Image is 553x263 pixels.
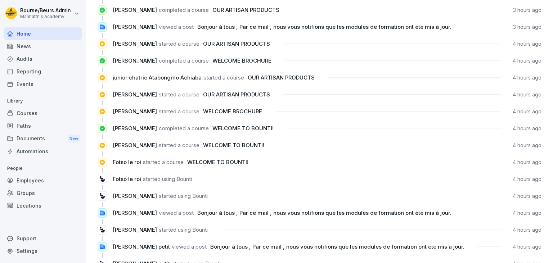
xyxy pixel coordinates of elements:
span: started a course [159,108,199,115]
span: WELCOME BROCHURE [212,57,271,64]
p: 4 hours ago [513,57,541,64]
span: WELCOME BROCHURE [203,108,262,115]
span: OUR ARTISAN PRODUCTS [203,40,270,47]
span: [PERSON_NAME] [113,23,157,30]
span: [PERSON_NAME] [113,209,157,216]
p: People [4,163,82,174]
p: 3 hours ago [513,6,541,14]
a: Automations [4,145,82,158]
p: 4 hours ago [513,176,541,183]
span: [PERSON_NAME] [113,192,157,199]
p: 4 hours ago [513,142,541,149]
a: Reporting [4,65,82,78]
span: viewed a post [159,209,194,216]
span: completed a course [159,6,209,13]
span: viewed a post [159,23,194,30]
span: started a course [159,142,199,149]
div: Support [4,232,82,245]
span: completed a course [159,125,209,132]
span: OUR ARTISAN PRODUCTS [203,91,270,98]
p: 4 hours ago [513,125,541,132]
span: started a course [159,91,199,98]
span: [PERSON_NAME] [113,226,157,233]
span: Bonjour à tous , Par ce mail , nous vous notifions que les modules de formation ont été mis à jour. [197,23,451,30]
span: started using Bounti [159,226,208,233]
span: started using Bounti [143,176,192,182]
span: Fotso le roi [113,159,141,165]
div: Documents [4,132,82,145]
span: [PERSON_NAME] [113,108,157,115]
p: 4 hours ago [513,40,541,47]
span: started using Bounti [159,192,208,199]
span: [PERSON_NAME] [113,142,157,149]
span: started a course [159,40,199,47]
span: Bonjour à tous , Par ce mail , nous vous notifions que les modules de formation ont été mis à jour. [210,243,464,250]
p: 4 hours ago [513,209,541,217]
span: [PERSON_NAME] [113,91,157,98]
span: completed a course [159,57,209,64]
span: [PERSON_NAME] petit [113,243,170,250]
span: WELCOME TO BOUNTI! [203,142,264,149]
span: [PERSON_NAME] [113,125,157,132]
p: Library [4,95,82,107]
a: Events [4,78,82,90]
span: WELCOME TO BOUNTI! [187,159,248,165]
a: News [4,40,82,53]
span: OUR ARTISAN PRODUCTS [212,6,279,13]
span: [PERSON_NAME] [113,40,157,47]
p: 4 hours ago [513,108,541,115]
div: New [68,135,80,143]
span: started a course [203,74,244,81]
p: 4 hours ago [513,243,541,250]
span: [PERSON_NAME] [113,6,157,13]
a: Groups [4,187,82,199]
span: Bonjour à tous , Par ce mail , nous vous notifions que les modules de formation ont été mis à jour. [197,209,451,216]
span: viewed a post [172,243,207,250]
p: 4 hours ago [513,91,541,98]
a: Home [4,27,82,40]
a: Employees [4,174,82,187]
p: Manhattn's Academy [20,14,71,19]
a: Audits [4,53,82,65]
span: junior chatric Atabongmo Achiaba [113,74,202,81]
span: [PERSON_NAME] [113,57,157,64]
p: 4 hours ago [513,192,541,200]
span: WELCOME TO BOUNTI! [212,125,274,132]
span: Fotso le roi [113,176,141,182]
a: DocumentsNew [4,132,82,145]
p: 4 hours ago [513,74,541,81]
p: 4 hours ago [513,226,541,233]
span: OUR ARTISAN PRODUCTS [248,74,315,81]
a: Paths [4,119,82,132]
p: 3 hours ago [513,23,541,31]
p: 4 hours ago [513,159,541,166]
p: Bourse/Beurs Admin [20,8,71,14]
span: started a course [143,159,184,165]
a: Locations [4,199,82,212]
a: Settings [4,245,82,257]
a: Courses [4,107,82,119]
